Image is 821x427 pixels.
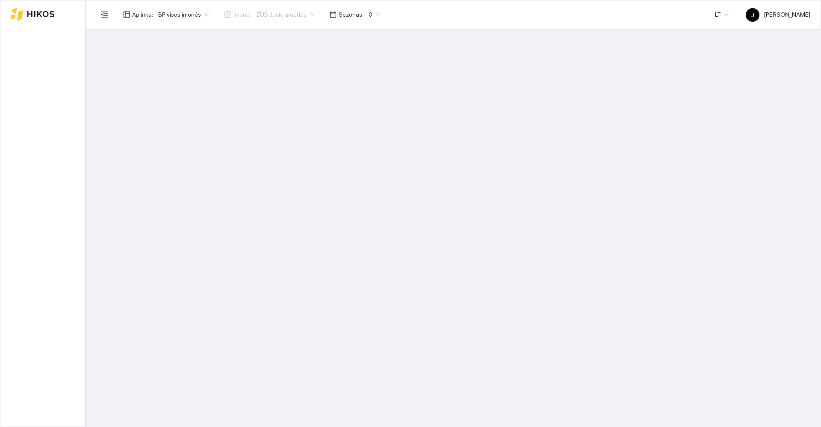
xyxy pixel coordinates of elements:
[96,6,113,23] button: menu-fold
[751,8,754,22] span: J
[100,11,108,18] span: menu-fold
[132,10,153,19] span: Aplinka :
[123,11,130,18] span: layout
[339,10,363,19] span: Sezonas :
[715,8,729,21] span: LT
[330,11,337,18] span: calendar
[233,10,251,19] span: Įmonė :
[256,8,314,21] span: ŽŪB Jučių aruodas
[158,8,209,21] span: BP visos įmonės
[369,8,380,21] span: 0
[746,11,810,18] span: [PERSON_NAME]
[224,11,231,18] span: shop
